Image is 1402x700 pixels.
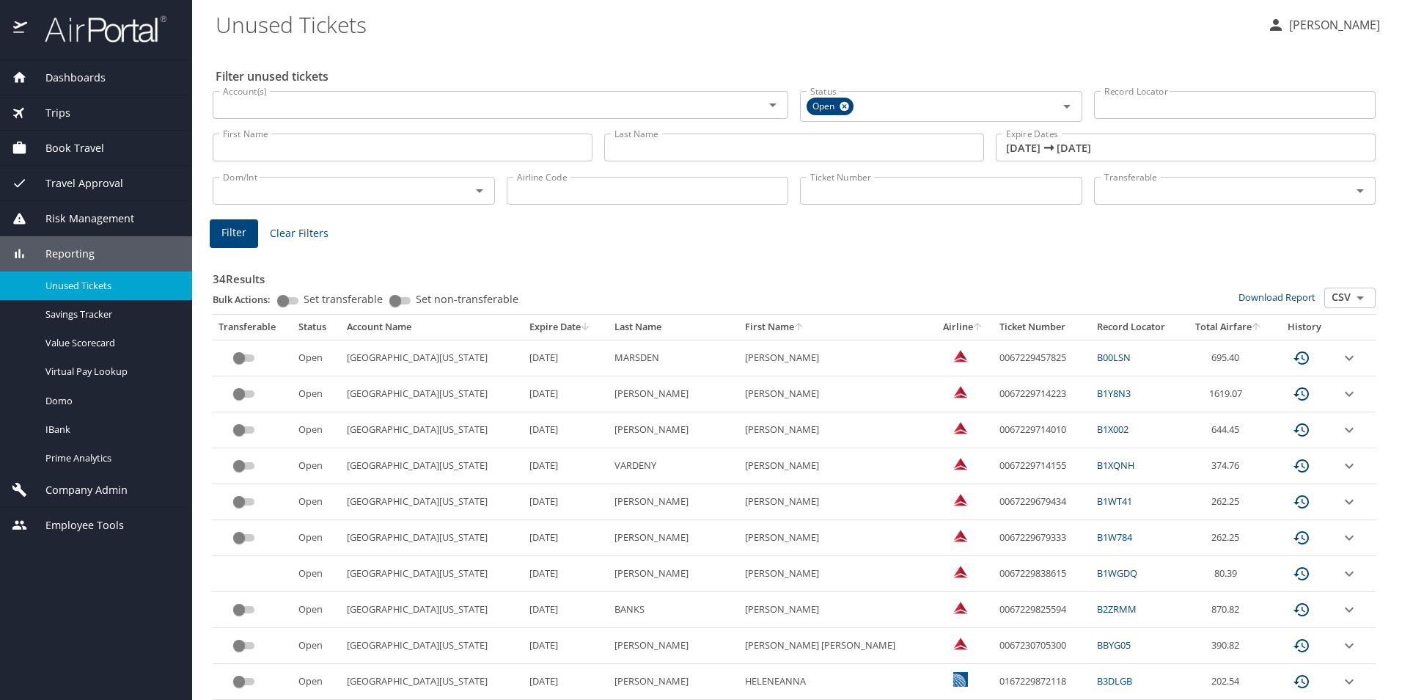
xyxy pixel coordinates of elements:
td: HELENEANNA [739,664,933,700]
span: Domo [45,394,175,408]
td: [DATE] [524,664,609,700]
td: Open [293,448,341,484]
button: Open [469,181,490,201]
td: [PERSON_NAME] [739,592,933,628]
td: [GEOGRAPHIC_DATA][US_STATE] [341,592,524,628]
img: Delta Airlines [953,492,968,507]
td: [GEOGRAPHIC_DATA][US_STATE] [341,628,524,664]
td: [GEOGRAPHIC_DATA][US_STATE] [341,340,524,376]
td: [DATE] [524,376,609,412]
td: [GEOGRAPHIC_DATA][US_STATE] [341,412,524,448]
span: Virtual Pay Lookup [45,365,175,379]
span: Set transferable [304,294,383,305]
a: B1WGDQ [1097,566,1137,580]
a: B1W784 [1097,531,1132,544]
button: [PERSON_NAME] [1261,12,1386,38]
td: 80.39 [1183,556,1274,592]
td: 0067230705300 [994,628,1091,664]
img: Delta Airlines [953,456,968,471]
img: Delta Airlines [953,384,968,399]
span: Filter [221,224,246,242]
td: 0067229714155 [994,448,1091,484]
td: [PERSON_NAME] [609,664,739,700]
span: Trips [27,105,70,121]
td: 695.40 [1183,340,1274,376]
button: expand row [1340,565,1358,583]
span: Clear Filters [270,225,329,243]
span: Reporting [27,246,95,262]
a: B1X002 [1097,423,1128,436]
td: 390.82 [1183,628,1274,664]
th: History [1274,315,1335,340]
img: Delta Airlines [953,349,968,363]
img: airportal-logo.png [29,15,166,43]
p: [PERSON_NAME] [1285,16,1380,34]
td: 870.82 [1183,592,1274,628]
td: [GEOGRAPHIC_DATA][US_STATE] [341,448,524,484]
button: sort [794,323,804,332]
td: [DATE] [524,628,609,664]
td: Open [293,376,341,412]
td: 0067229838615 [994,556,1091,592]
div: Transferable [219,321,287,334]
button: sort [973,323,983,332]
h1: Unused Tickets [216,1,1255,47]
td: [DATE] [524,484,609,520]
button: expand row [1340,529,1358,547]
button: Open [1350,181,1370,201]
a: B3DLGB [1097,674,1132,688]
button: Clear Filters [264,220,334,247]
img: Delta Airlines [953,564,968,579]
th: First Name [739,315,933,340]
td: Open [293,628,341,664]
td: 0067229825594 [994,592,1091,628]
span: Unused Tickets [45,279,175,293]
img: United Airlines [953,672,968,687]
td: [DATE] [524,592,609,628]
button: Filter [210,219,258,248]
td: Open [293,484,341,520]
td: [PERSON_NAME] [609,520,739,556]
button: sort [581,323,591,332]
td: 1619.07 [1183,376,1274,412]
td: [DATE] [524,412,609,448]
td: Open [293,340,341,376]
td: [PERSON_NAME] [609,412,739,448]
th: Account Name [341,315,524,340]
span: Employee Tools [27,517,124,533]
td: [DATE] [524,340,609,376]
span: Value Scorecard [45,336,175,350]
td: Open [293,520,341,556]
a: BBYG05 [1097,638,1131,652]
th: Last Name [609,315,739,340]
td: [GEOGRAPHIC_DATA][US_STATE] [341,520,524,556]
td: [PERSON_NAME] [739,484,933,520]
td: Open [293,556,341,592]
h2: Filter unused tickets [216,65,1379,88]
a: B1WT41 [1097,495,1132,508]
td: BANKS [609,592,739,628]
td: [PERSON_NAME] [609,376,739,412]
span: Open [807,99,843,114]
button: Open [763,95,783,115]
td: 0167229872118 [994,664,1091,700]
a: B2ZRMM [1097,602,1137,616]
button: Open [1057,96,1077,117]
span: Savings Tracker [45,307,175,321]
img: Delta Airlines [953,636,968,651]
td: 262.25 [1183,520,1274,556]
th: Expire Date [524,315,609,340]
span: Company Admin [27,482,128,498]
td: [PERSON_NAME] [739,340,933,376]
td: 0067229679333 [994,520,1091,556]
a: Download Report [1238,291,1315,304]
td: [DATE] [524,520,609,556]
img: icon-airportal.png [13,15,29,43]
h3: 34 Results [213,262,1376,288]
td: Open [293,664,341,700]
img: Delta Airlines [953,528,968,543]
p: Bulk Actions: [213,293,282,306]
td: 0067229457825 [994,340,1091,376]
td: 0067229714223 [994,376,1091,412]
button: expand row [1340,601,1358,619]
